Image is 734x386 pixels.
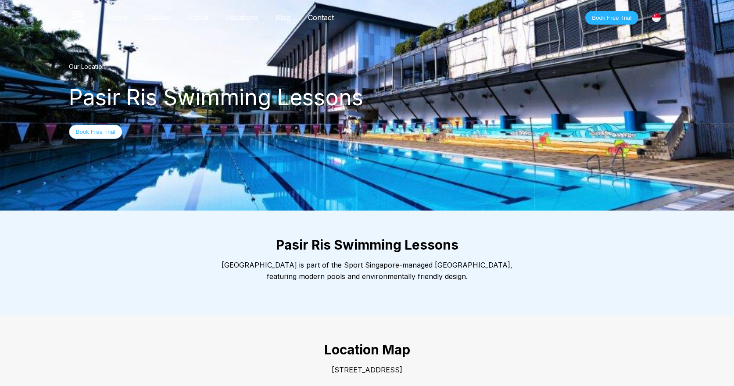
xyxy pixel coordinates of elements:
[585,11,638,25] button: Book Free Trial
[51,342,683,357] h2: Location Map
[51,237,683,253] h2: Pasir Ris Swimming Lessons
[267,13,299,22] a: Blog
[69,125,122,139] button: Book Free Trial
[299,13,343,22] a: Contact
[69,10,85,23] img: The Swim Starter Logo
[647,8,666,27] div: [GEOGRAPHIC_DATA]
[69,63,666,70] div: Our Location
[69,84,666,111] div: Pasir Ris Swimming Lessons
[217,13,267,22] a: Locations
[209,260,525,282] div: [GEOGRAPHIC_DATA] is part of the Sport Singapore-managed [GEOGRAPHIC_DATA], featuring modern pool...
[652,13,661,22] img: Singapore
[136,13,179,22] a: Classes
[99,13,136,22] a: Home
[209,365,525,376] p: [STREET_ADDRESS]
[179,13,217,22] a: About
